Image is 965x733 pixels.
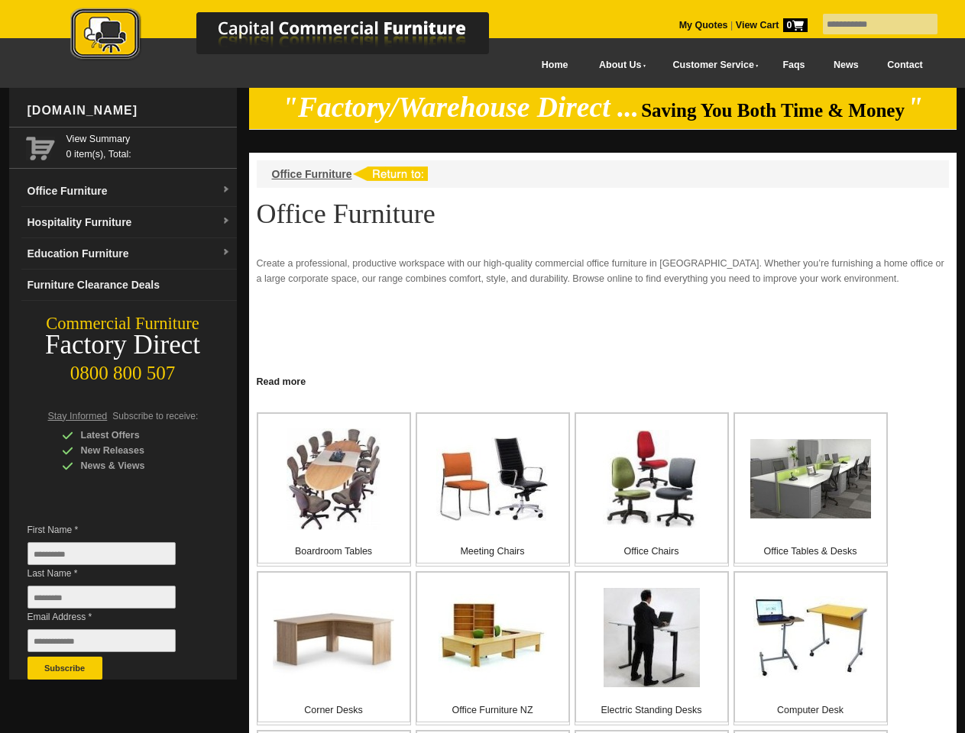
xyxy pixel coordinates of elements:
[21,238,237,270] a: Education Furnituredropdown
[287,428,380,530] img: Boardroom Tables
[62,428,207,443] div: Latest Offers
[28,586,176,609] input: Last Name *
[735,544,886,559] p: Office Tables & Desks
[112,411,198,421] span: Subscribe to receive:
[21,207,237,238] a: Hospitality Furnituredropdown
[439,594,547,682] img: Office Furniture NZ
[272,168,352,180] a: Office Furniture
[28,522,199,538] span: First Name *
[28,566,199,581] span: Last Name *
[907,92,923,123] em: "
[417,702,568,718] p: Office Furniture NZ
[753,596,868,680] img: Computer Desk
[273,599,394,676] img: Corner Desks
[28,8,563,68] a: Capital Commercial Furniture Logo
[258,544,410,559] p: Boardroom Tables
[733,571,888,725] a: Computer Desk Computer Desk
[873,48,937,82] a: Contact
[257,256,949,286] p: Create a professional, productive workspace with our high-quality commercial office furniture in ...
[576,544,727,559] p: Office Chairs
[257,412,411,567] a: Boardroom Tables Boardroom Tables
[258,702,410,718] p: Corner Desks
[769,48,820,82] a: Faqs
[222,248,231,257] img: dropdown
[21,270,237,301] a: Furniture Clearance Deals
[679,20,728,31] a: My Quotes
[603,430,701,528] img: Office Chairs
[575,571,729,725] a: Electric Standing Desks Electric Standing Desks
[222,217,231,226] img: dropdown
[417,544,568,559] p: Meeting Chairs
[733,412,888,567] a: Office Tables & Desks Office Tables & Desks
[416,571,570,725] a: Office Furniture NZ Office Furniture NZ
[62,458,207,473] div: News & Views
[9,355,237,384] div: 0800 800 507
[62,443,207,458] div: New Releases
[21,176,237,207] a: Office Furnituredropdown
[733,20,807,31] a: View Cart0
[582,48,656,82] a: About Us
[28,629,176,652] input: Email Address *
[28,609,199,625] span: Email Address *
[783,18,808,32] span: 0
[9,313,237,334] div: Commercial Furniture
[222,186,231,195] img: dropdown
[257,199,949,228] h1: Office Furniture
[48,411,108,421] span: Stay Informed
[249,370,957,389] a: Click to read more
[604,588,700,687] img: Electric Standing Desks
[282,92,639,123] em: "Factory/Warehouse Direct ...
[257,571,411,725] a: Corner Desks Corner Desks
[21,88,237,134] div: [DOMAIN_NAME]
[576,702,727,718] p: Electric Standing Desks
[819,48,873,82] a: News
[750,439,871,518] img: Office Tables & Desks
[352,166,428,181] img: return to
[735,702,886,718] p: Computer Desk
[9,334,237,356] div: Factory Direct
[736,20,808,31] strong: View Cart
[416,412,570,567] a: Meeting Chairs Meeting Chairs
[28,542,176,565] input: First Name *
[656,48,768,82] a: Customer Service
[28,8,563,63] img: Capital Commercial Furniture Logo
[66,131,231,160] span: 0 item(s), Total:
[641,100,905,121] span: Saving You Both Time & Money
[436,437,549,521] img: Meeting Chairs
[575,412,729,567] a: Office Chairs Office Chairs
[28,657,102,680] button: Subscribe
[66,131,231,147] a: View Summary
